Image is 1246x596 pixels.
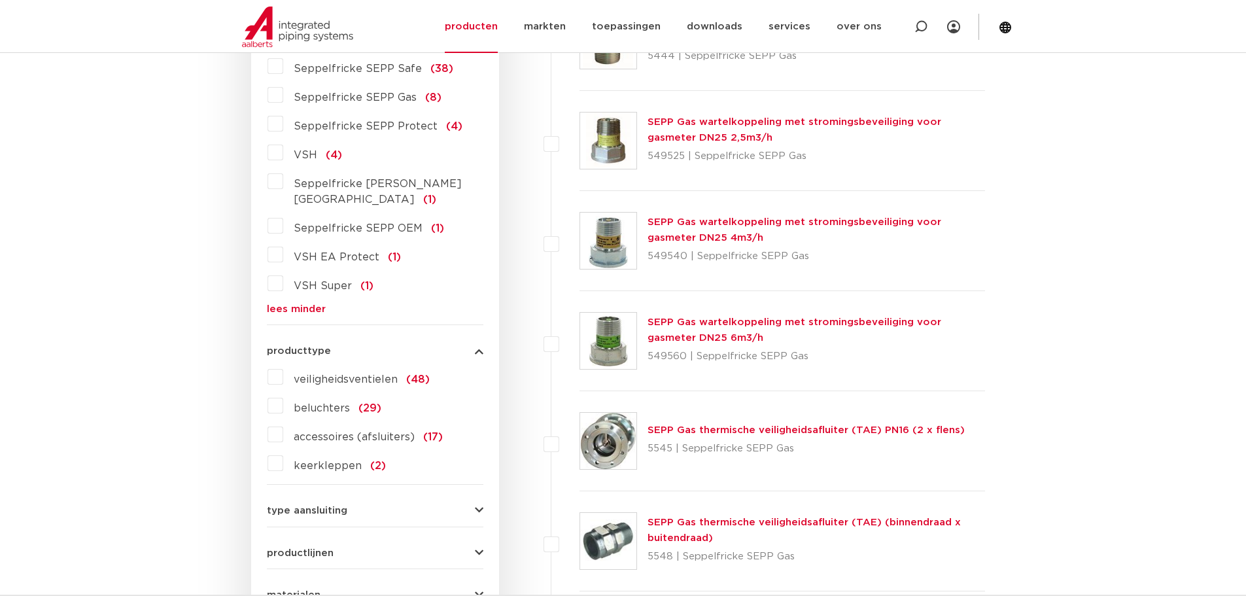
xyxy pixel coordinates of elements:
span: (4) [446,121,462,131]
img: Thumbnail for SEPP Gas wartelkoppeling met stromingsbeveiliging voor gasmeter DN25 2,5m3/h [580,113,636,169]
span: Seppelfricke [PERSON_NAME][GEOGRAPHIC_DATA] [294,179,462,205]
span: VSH EA Protect [294,252,379,262]
span: Seppelfricke SEPP Gas [294,92,417,103]
a: lees minder [267,304,483,314]
span: productlijnen [267,548,334,558]
span: (17) [423,432,443,442]
span: (1) [423,194,436,205]
button: type aansluiting [267,506,483,516]
span: Seppelfricke SEPP Protect [294,121,438,131]
p: 5548 | Seppelfricke SEPP Gas [648,546,986,567]
img: Thumbnail for SEPP Gas thermische veiligheidsafluiter (TAE) PN16 (2 x flens) [580,413,636,469]
a: SEPP Gas thermische veiligheidsafluiter (TAE) PN16 (2 x flens) [648,425,965,435]
p: 549560 | Seppelfricke SEPP Gas [648,346,986,367]
span: Seppelfricke SEPP Safe [294,63,422,74]
span: (38) [430,63,453,74]
span: producttype [267,346,331,356]
span: (8) [425,92,441,103]
span: keerkleppen [294,461,362,471]
span: (29) [358,403,381,413]
a: SEPP Gas wartelkoppeling met stromingsbeveiliging voor gasmeter DN25 4m3/h [648,217,941,243]
a: SEPP Gas thermische veiligheidsafluiter (TAE) (binnendraad x buitendraad) [648,517,961,543]
img: Thumbnail for SEPP Gas wartelkoppeling met stromingsbeveiliging voor gasmeter DN25 4m3/h [580,213,636,269]
span: VSH [294,150,317,160]
span: (4) [326,150,342,160]
span: VSH Super [294,281,352,291]
img: Thumbnail for SEPP Gas wartelkoppeling met stromingsbeveiliging voor gasmeter DN25 6m3/h [580,313,636,369]
span: (1) [360,281,373,291]
span: (1) [431,223,444,234]
span: (2) [370,461,386,471]
a: SEPP Gas wartelkoppeling met stromingsbeveiliging voor gasmeter DN25 2,5m3/h [648,117,941,143]
img: Thumbnail for SEPP Gas thermische veiligheidsafluiter (TAE) (binnendraad x buitendraad) [580,513,636,569]
p: 549540 | Seppelfricke SEPP Gas [648,246,986,267]
a: SEPP Gas wartelkoppeling met stromingsbeveiliging voor gasmeter DN25 6m3/h [648,317,941,343]
button: producttype [267,346,483,356]
button: productlijnen [267,548,483,558]
p: 5444 | Seppelfricke SEPP Gas [648,46,986,67]
p: 549525 | Seppelfricke SEPP Gas [648,146,986,167]
span: Seppelfricke SEPP OEM [294,223,423,234]
span: type aansluiting [267,506,347,516]
span: beluchters [294,403,350,413]
p: 5545 | Seppelfricke SEPP Gas [648,438,965,459]
span: (48) [406,374,430,385]
span: (1) [388,252,401,262]
span: accessoires (afsluiters) [294,432,415,442]
span: veiligheidsventielen [294,374,398,385]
